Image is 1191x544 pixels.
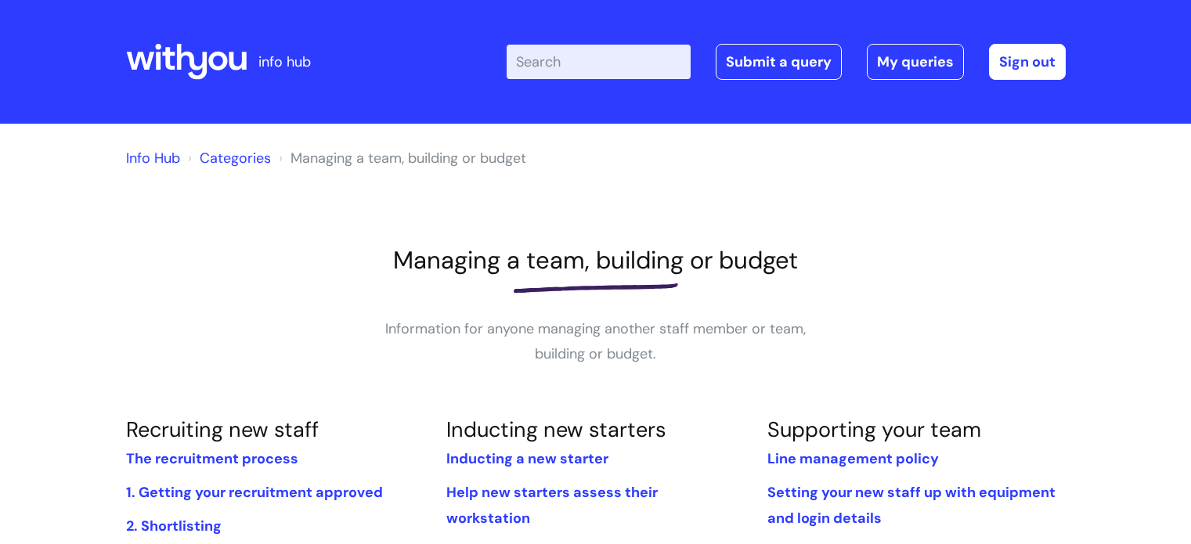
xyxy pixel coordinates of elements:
p: Information for anyone managing another staff member or team, building or budget. [361,316,831,367]
div: | - [507,44,1066,80]
a: The recruitment process [126,449,298,468]
a: Inducting a new starter [446,449,608,468]
a: Setting your new staff up with equipment and login details [767,483,1056,527]
a: Recruiting new staff [126,416,319,443]
a: 1. Getting your recruitment approved [126,483,383,502]
a: Sign out [989,44,1066,80]
a: Help new starters assess their workstation [446,483,658,527]
a: 2. Shortlisting [126,517,222,535]
a: Supporting your team [767,416,981,443]
input: Search [507,45,691,79]
li: Managing a team, building or budget [275,146,526,171]
a: Info Hub [126,149,180,168]
a: Submit a query [716,44,842,80]
h1: Managing a team, building or budget [126,246,1066,275]
a: Line management policy [767,449,939,468]
p: info hub [258,49,311,74]
li: Solution home [184,146,271,171]
a: Categories [200,149,271,168]
a: Inducting new starters [446,416,666,443]
a: My queries [867,44,964,80]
